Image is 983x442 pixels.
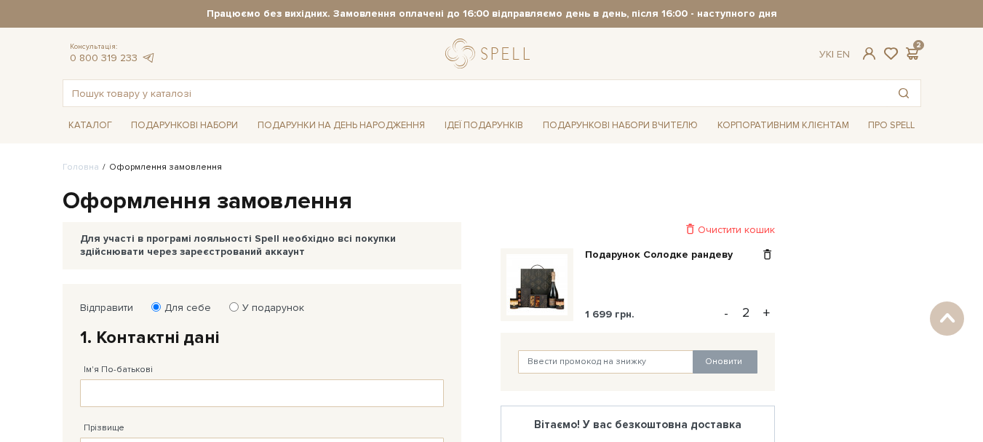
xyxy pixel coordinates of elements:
[862,114,920,137] a: Про Spell
[439,114,529,137] a: Ідеї подарунків
[70,52,138,64] a: 0 800 319 233
[887,80,920,106] button: Пошук товару у каталозі
[63,162,99,173] a: Головна
[84,363,153,376] label: Ім'я По-батькові
[693,350,757,374] button: Оновити
[99,161,222,174] li: Оформлення замовлення
[233,301,304,315] label: У подарунок
[70,42,156,52] span: Консультація:
[445,39,536,68] a: logo
[513,418,763,431] div: Вітаємо! У вас безкоштовна доставка
[252,114,431,137] a: Подарунки на День народження
[155,301,211,315] label: Для себе
[63,186,921,217] h1: Оформлення замовлення
[63,80,887,106] input: Пошук товару у каталозі
[585,248,744,261] a: Подарунок Солодке рандеву
[151,302,161,312] input: Для себе
[63,114,118,137] a: Каталог
[585,308,634,320] span: 1 699 грн.
[758,302,775,324] button: +
[80,326,444,349] h2: 1. Контактні дані
[518,350,694,374] input: Ввести промокод на знижку
[837,48,850,60] a: En
[537,113,704,138] a: Подарункові набори Вчителю
[501,223,775,237] div: Очистити кошик
[719,302,733,324] button: -
[63,7,921,20] strong: Працюємо без вихідних. Замовлення оплачені до 16:00 відправляємо день в день, після 16:00 - насту...
[125,114,244,137] a: Подарункові набори
[819,48,850,61] div: Ук
[80,232,444,259] div: Для участі в програмі лояльності Spell необхідно всі покупки здійснювати через зареєстрований акк...
[229,302,239,312] input: У подарунок
[506,254,568,315] img: Подарунок Солодке рандеву
[84,422,124,435] label: Прізвище
[832,48,834,60] span: |
[80,301,133,315] label: Відправити
[712,114,855,137] a: Корпоративним клієнтам
[141,52,156,64] a: telegram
